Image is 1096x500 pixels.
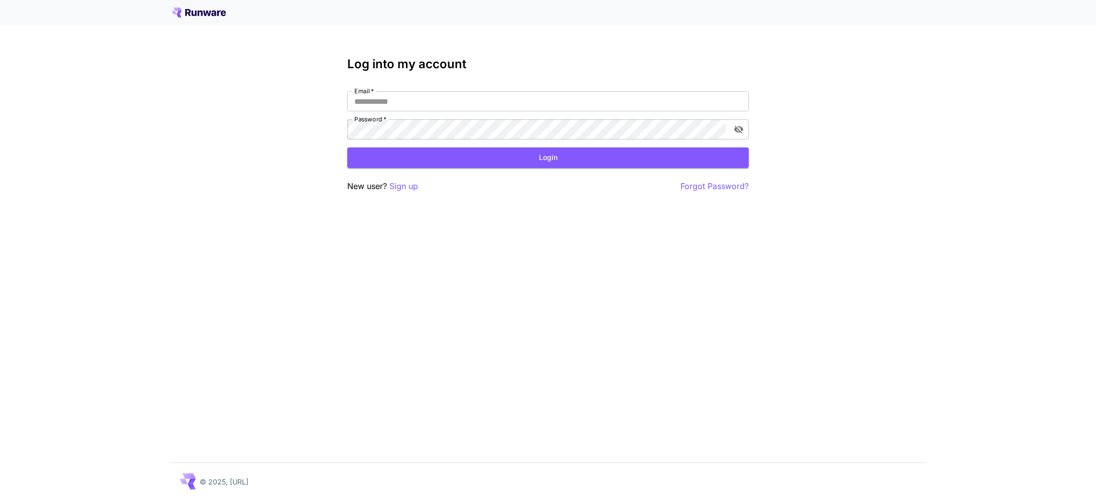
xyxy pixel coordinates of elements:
h3: Log into my account [347,57,749,71]
button: Forgot Password? [680,180,749,193]
button: Login [347,147,749,168]
button: toggle password visibility [730,120,748,138]
p: New user? [347,180,418,193]
p: © 2025, [URL] [200,476,248,487]
button: Sign up [389,180,418,193]
label: Email [354,87,374,95]
label: Password [354,115,386,123]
